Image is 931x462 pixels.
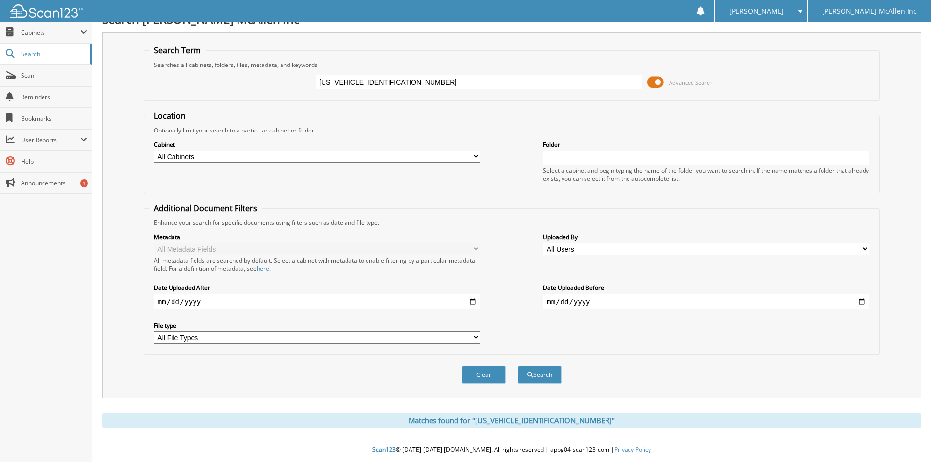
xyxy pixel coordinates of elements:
[882,415,931,462] iframe: Chat Widget
[21,28,80,37] span: Cabinets
[21,136,80,144] span: User Reports
[21,50,86,58] span: Search
[149,61,874,69] div: Searches all cabinets, folders, files, metadata, and keywords
[543,166,869,183] div: Select a cabinet and begin typing the name of the folder you want to search in. If the name match...
[543,284,869,292] label: Date Uploaded Before
[21,71,87,80] span: Scan
[149,110,191,121] legend: Location
[80,179,88,187] div: 1
[21,114,87,123] span: Bookmarks
[518,366,562,384] button: Search
[154,321,480,330] label: File type
[21,157,87,166] span: Help
[154,233,480,241] label: Metadata
[729,8,784,14] span: [PERSON_NAME]
[372,445,396,454] span: Scan123
[149,45,206,56] legend: Search Term
[154,140,480,149] label: Cabinet
[149,219,874,227] div: Enhance your search for specific documents using filters such as date and file type.
[154,284,480,292] label: Date Uploaded After
[462,366,506,384] button: Clear
[21,179,87,187] span: Announcements
[257,264,269,273] a: here
[614,445,651,454] a: Privacy Policy
[669,79,713,86] span: Advanced Search
[543,294,869,309] input: end
[543,233,869,241] label: Uploaded By
[92,438,931,462] div: © [DATE]-[DATE] [DOMAIN_NAME]. All rights reserved | appg04-scan123-com |
[149,203,262,214] legend: Additional Document Filters
[154,256,480,273] div: All metadata fields are searched by default. Select a cabinet with metadata to enable filtering b...
[822,8,917,14] span: [PERSON_NAME] McAllen Inc
[102,413,921,428] div: Matches found for "[US_VEHICLE_IDENTIFICATION_NUMBER]"
[543,140,869,149] label: Folder
[149,126,874,134] div: Optionally limit your search to a particular cabinet or folder
[10,4,83,18] img: scan123-logo-white.svg
[21,93,87,101] span: Reminders
[154,294,480,309] input: start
